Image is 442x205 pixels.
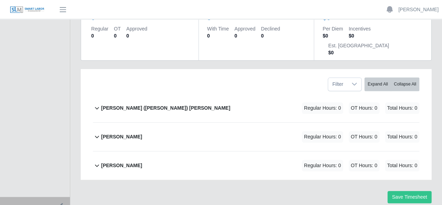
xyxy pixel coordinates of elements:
b: [PERSON_NAME] [101,133,142,141]
dd: 0 [126,32,147,39]
dd: $0 [349,32,371,39]
button: Expand All [364,77,391,91]
span: Total Hours: 0 [385,160,419,171]
dd: $0 [323,32,343,39]
span: OT Hours: 0 [349,102,379,114]
span: Filter [328,78,347,91]
div: bulk actions [364,77,419,91]
dt: OT [114,25,121,32]
dd: 0 [261,32,280,39]
dd: $0 [328,49,389,56]
span: OT Hours: 0 [349,160,379,171]
span: Regular Hours: 0 [302,160,343,171]
b: [PERSON_NAME] [101,162,142,169]
span: Regular Hours: 0 [302,102,343,114]
dt: Approved [126,25,147,32]
button: Save Timesheet [387,191,432,203]
dt: With Time [207,25,229,32]
span: Regular Hours: 0 [302,131,343,143]
dd: 0 [114,32,121,39]
dt: Per Diem [323,25,343,32]
span: Total Hours: 0 [385,102,419,114]
dt: Est. [GEOGRAPHIC_DATA] [328,42,389,49]
button: Collapse All [391,77,419,91]
dt: Approved [234,25,255,32]
button: [PERSON_NAME] Regular Hours: 0 OT Hours: 0 Total Hours: 0 [93,123,419,151]
dt: Regular [91,25,108,32]
dd: 0 [234,32,255,39]
button: [PERSON_NAME] ([PERSON_NAME]) [PERSON_NAME] Regular Hours: 0 OT Hours: 0 Total Hours: 0 [93,94,419,122]
img: SLM Logo [10,6,45,14]
dd: 0 [207,32,229,39]
span: Total Hours: 0 [385,131,419,143]
b: [PERSON_NAME] ([PERSON_NAME]) [PERSON_NAME] [101,104,230,112]
dt: Declined [261,25,280,32]
dt: Incentives [349,25,371,32]
button: [PERSON_NAME] Regular Hours: 0 OT Hours: 0 Total Hours: 0 [93,151,419,180]
dd: 0 [91,32,108,39]
a: [PERSON_NAME] [398,6,439,13]
span: OT Hours: 0 [349,131,379,143]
